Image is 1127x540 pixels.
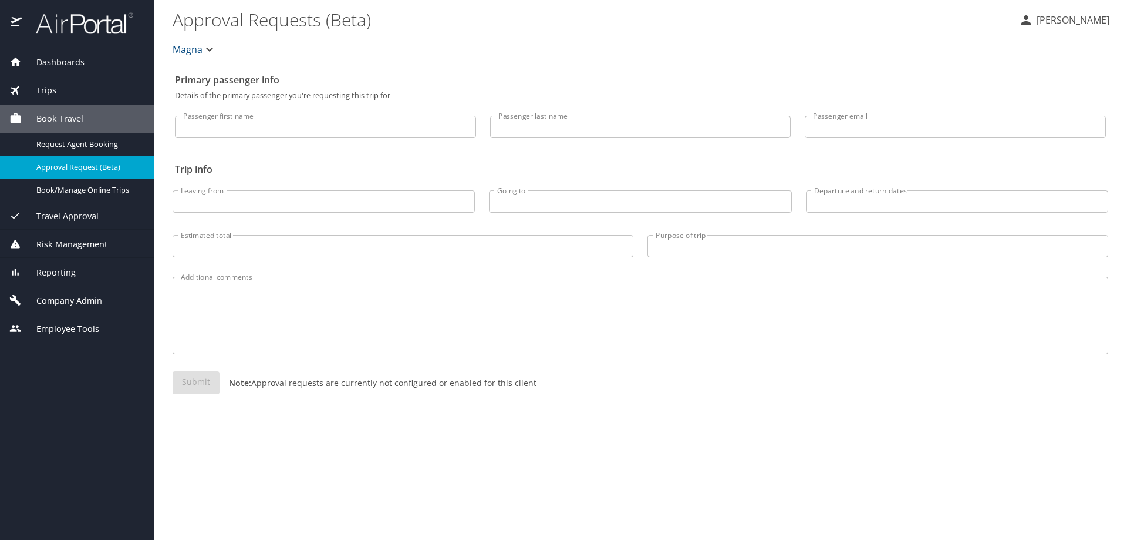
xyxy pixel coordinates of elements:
span: Dashboards [22,56,85,69]
span: Trips [22,84,56,97]
span: Travel Approval [22,210,99,223]
span: Employee Tools [22,323,99,336]
img: icon-airportal.png [11,12,23,35]
p: [PERSON_NAME] [1033,13,1109,27]
span: Risk Management [22,238,107,251]
button: [PERSON_NAME] [1014,9,1114,31]
h2: Trip info [175,160,1106,179]
img: airportal-logo.png [23,12,133,35]
button: Magna [168,38,221,61]
span: Request Agent Booking [36,139,140,150]
p: Approval requests are currently not configured or enabled for this client [220,377,536,389]
span: Book Travel [22,112,83,125]
span: Company Admin [22,294,102,307]
strong: Note: [229,377,251,388]
p: Details of the primary passenger you're requesting this trip for [175,92,1106,99]
span: Magna [173,41,203,58]
span: Book/Manage Online Trips [36,185,140,196]
span: Reporting [22,266,76,279]
span: Approval Request (Beta) [36,162,140,173]
h2: Primary passenger info [175,71,1106,89]
h1: Approval Requests (Beta) [173,1,1010,38]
